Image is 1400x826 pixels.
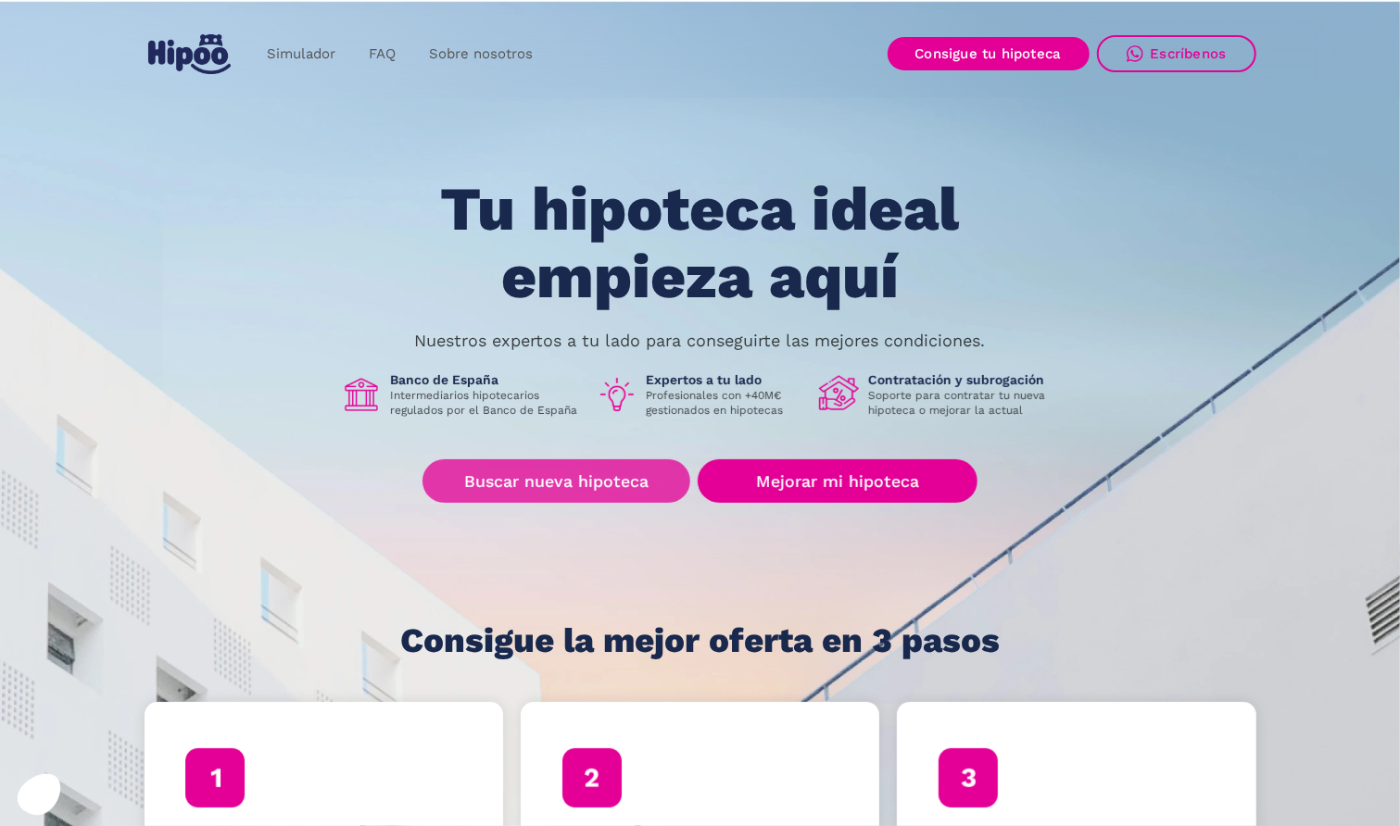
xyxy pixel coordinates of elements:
[145,27,235,81] a: home
[250,36,352,72] a: Simulador
[391,388,582,418] p: Intermediarios hipotecarios regulados por el Banco de España
[698,459,977,503] a: Mejorar mi hipoteca
[647,371,804,388] h1: Expertos a tu lado
[1097,35,1256,72] a: Escríbenos
[412,36,549,72] a: Sobre nosotros
[391,371,582,388] h1: Banco de España
[400,622,1000,659] h1: Consigue la mejor oferta en 3 pasos
[1151,45,1227,62] div: Escríbenos
[647,388,804,418] p: Profesionales con +40M€ gestionados en hipotecas
[869,388,1060,418] p: Soporte para contratar tu nueva hipoteca o mejorar la actual
[888,37,1090,70] a: Consigue tu hipoteca
[352,36,412,72] a: FAQ
[423,459,690,503] a: Buscar nueva hipoteca
[348,176,1051,310] h1: Tu hipoteca ideal empieza aquí
[415,333,986,348] p: Nuestros expertos a tu lado para conseguirte las mejores condiciones.
[869,371,1060,388] h1: Contratación y subrogación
